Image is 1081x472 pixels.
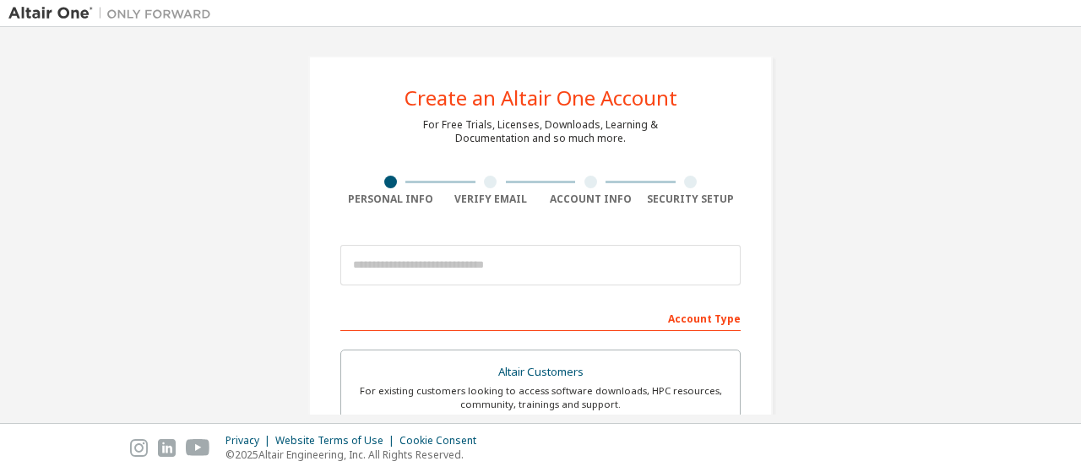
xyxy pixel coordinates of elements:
[158,439,176,457] img: linkedin.svg
[225,448,486,462] p: © 2025 Altair Engineering, Inc. All Rights Reserved.
[441,193,541,206] div: Verify Email
[641,193,741,206] div: Security Setup
[340,304,741,331] div: Account Type
[405,88,677,108] div: Create an Altair One Account
[423,118,658,145] div: For Free Trials, Licenses, Downloads, Learning & Documentation and so much more.
[399,434,486,448] div: Cookie Consent
[130,439,148,457] img: instagram.svg
[351,384,730,411] div: For existing customers looking to access software downloads, HPC resources, community, trainings ...
[275,434,399,448] div: Website Terms of Use
[540,193,641,206] div: Account Info
[186,439,210,457] img: youtube.svg
[340,193,441,206] div: Personal Info
[8,5,220,22] img: Altair One
[351,361,730,384] div: Altair Customers
[225,434,275,448] div: Privacy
